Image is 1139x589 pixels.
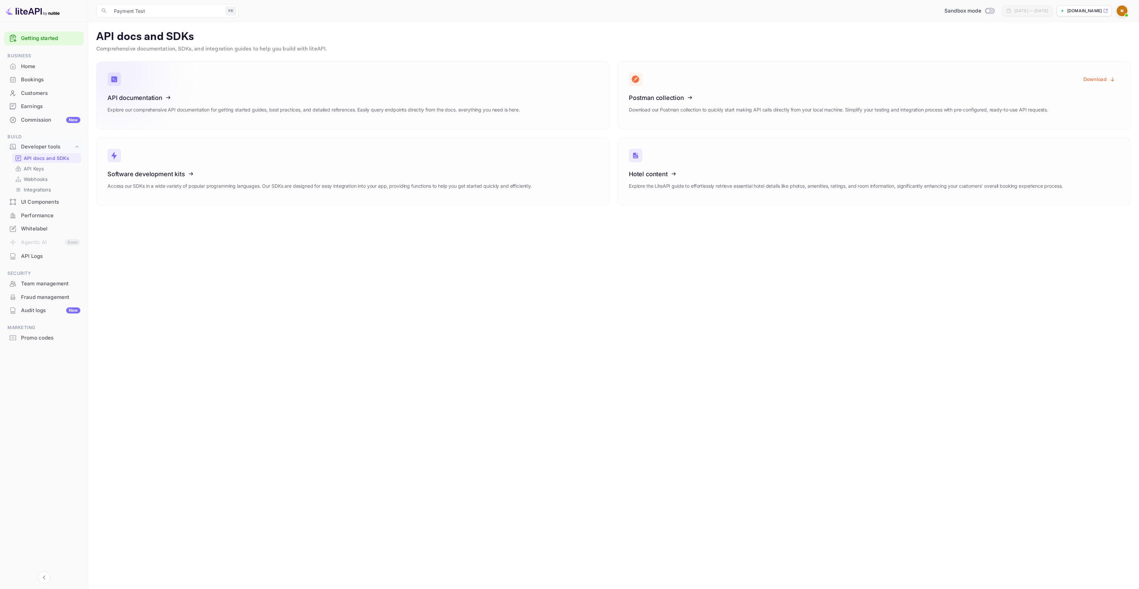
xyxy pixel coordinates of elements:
[107,182,532,190] p: Access our SDKs in a wide variety of popular programming languages. Our SDKs are designed for eas...
[21,116,80,124] div: Commission
[4,141,84,153] div: Developer tools
[107,94,520,101] h3: API documentation
[629,106,1048,114] p: Download our Postman collection to quickly start making API calls directly from your local machin...
[4,250,84,263] div: API Logs
[4,209,84,222] a: Performance
[21,252,80,260] div: API Logs
[4,100,84,113] a: Earnings
[4,277,84,290] div: Team management
[21,334,80,342] div: Promo codes
[15,155,78,162] a: API docs and SDKs
[226,6,236,15] div: ⌘K
[12,153,81,163] div: API docs and SDKs
[21,225,80,233] div: Whitelabel
[96,45,1131,53] p: Comprehensive documentation, SDKs, and integration guides to help you build with liteAPI.
[629,94,1048,101] h3: Postman collection
[4,196,84,208] a: UI Components
[21,76,80,84] div: Bookings
[21,35,80,42] a: Getting started
[96,138,610,206] a: Software development kitsAccess our SDKs in a wide variety of popular programming languages. Our ...
[4,32,84,45] div: Getting started
[24,155,69,162] p: API docs and SDKs
[4,250,84,262] a: API Logs
[21,63,80,70] div: Home
[15,186,78,193] a: Integrations
[21,280,80,288] div: Team management
[4,52,84,60] span: Business
[107,106,520,114] p: Explore our comprehensive API documentation for getting started guides, best practices, and detai...
[66,307,80,313] div: New
[4,87,84,100] div: Customers
[66,117,80,123] div: New
[107,170,532,178] h3: Software development kits
[4,196,84,209] div: UI Components
[4,270,84,277] span: Security
[12,164,81,174] div: API Keys
[4,133,84,141] span: Build
[38,571,50,584] button: Collapse navigation
[21,293,80,301] div: Fraud management
[1117,5,1127,16] img: NomadKick
[21,143,74,151] div: Developer tools
[96,30,1131,44] p: API docs and SDKs
[4,87,84,99] a: Customers
[4,324,84,331] span: Marketing
[12,174,81,184] div: Webhooks
[4,114,84,127] div: CommissionNew
[4,331,84,344] a: Promo codes
[4,304,84,317] a: Audit logsNew
[21,212,80,220] div: Performance
[21,307,80,314] div: Audit logs
[1014,8,1048,14] div: [DATE] — [DATE]
[4,222,84,236] div: Whitelabel
[5,5,60,16] img: LiteAPI logo
[4,291,84,304] div: Fraud management
[4,331,84,345] div: Promo codes
[618,138,1131,206] a: Hotel contentExplore the LiteAPI guide to effortlessly retrieve essential hotel details like phot...
[944,7,981,15] span: Sandbox mode
[4,114,84,126] a: CommissionNew
[21,198,80,206] div: UI Components
[24,165,44,172] p: API Keys
[1067,8,1102,14] p: [DOMAIN_NAME]
[629,170,1063,178] h3: Hotel content
[942,7,997,15] div: Switch to Production mode
[21,89,80,97] div: Customers
[96,61,610,129] a: API documentationExplore our comprehensive API documentation for getting started guides, best pra...
[4,222,84,235] a: Whitelabel
[110,4,223,18] input: Search (e.g. bookings, documentation)
[1079,73,1120,86] button: Download
[15,165,78,172] a: API Keys
[4,60,84,73] a: Home
[15,176,78,183] a: Webhooks
[24,186,51,193] p: Integrations
[21,103,80,110] div: Earnings
[4,291,84,303] a: Fraud management
[12,185,81,195] div: Integrations
[629,182,1063,190] p: Explore the LiteAPI guide to effortlessly retrieve essential hotel details like photos, amenities...
[24,176,47,183] p: Webhooks
[4,73,84,86] a: Bookings
[4,277,84,290] a: Team management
